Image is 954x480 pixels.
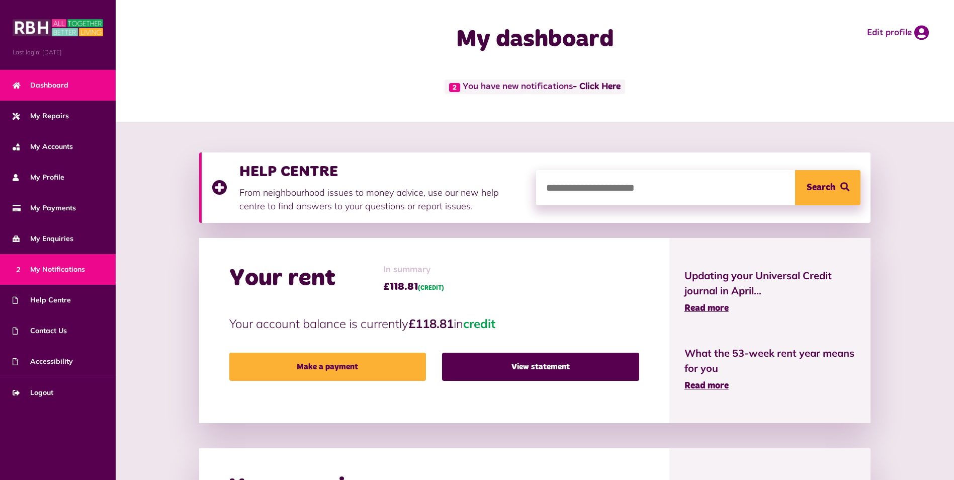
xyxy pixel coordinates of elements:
a: - Click Here [573,83,621,92]
span: credit [463,316,495,331]
span: Help Centre [13,295,71,305]
span: In summary [383,263,444,277]
span: Logout [13,387,53,398]
span: Last login: [DATE] [13,48,103,57]
span: 2 [449,83,460,92]
span: My Notifications [13,264,85,275]
span: 2 [13,264,24,275]
span: Read more [684,304,729,313]
span: You have new notifications [445,79,625,94]
a: Updating your Universal Credit journal in April... Read more [684,268,856,315]
span: Accessibility [13,356,73,367]
h3: HELP CENTRE [239,163,526,181]
span: My Payments [13,203,76,213]
span: £118.81 [383,279,444,294]
span: (CREDIT) [418,285,444,291]
p: From neighbourhood issues to money advice, use our new help centre to find answers to your questi... [239,186,526,213]
span: Search [807,170,835,205]
img: MyRBH [13,18,103,38]
a: Make a payment [229,353,426,381]
button: Search [795,170,860,205]
span: My Accounts [13,141,73,152]
span: My Profile [13,172,64,183]
a: View statement [442,353,639,381]
a: What the 53-week rent year means for you Read more [684,346,856,393]
span: My Repairs [13,111,69,121]
span: Contact Us [13,326,67,336]
span: Dashboard [13,80,68,91]
h2: Your rent [229,264,335,293]
h1: My dashboard [335,25,735,54]
span: What the 53-week rent year means for you [684,346,856,376]
p: Your account balance is currently in [229,314,639,333]
span: Updating your Universal Credit journal in April... [684,268,856,298]
span: Read more [684,381,729,390]
strong: £118.81 [408,316,454,331]
span: My Enquiries [13,233,73,244]
a: Edit profile [867,25,929,40]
